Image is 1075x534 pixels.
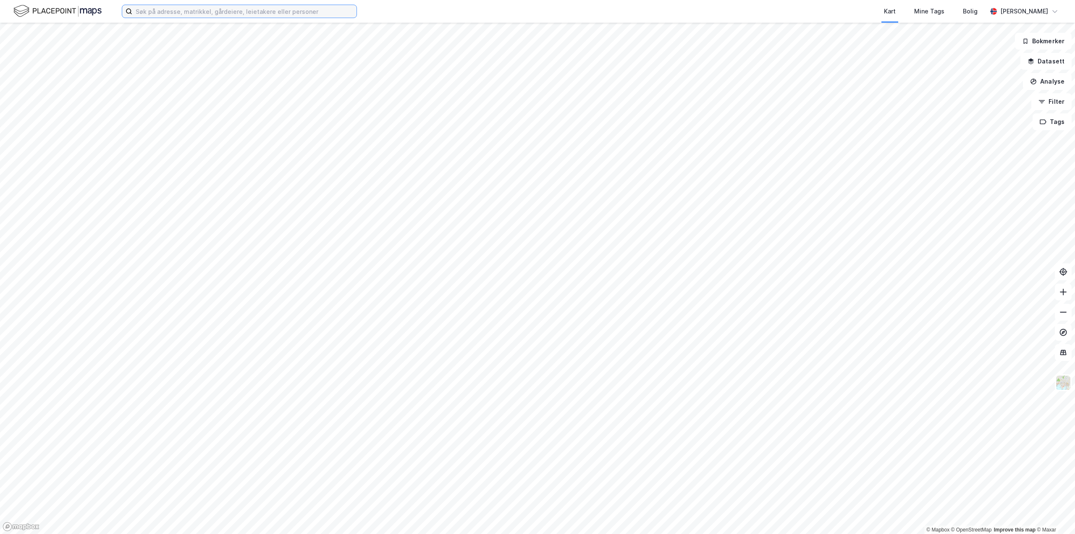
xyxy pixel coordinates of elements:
input: Søk på adresse, matrikkel, gårdeiere, leietakere eller personer [132,5,357,18]
a: Improve this map [994,527,1036,533]
iframe: Chat Widget [1033,494,1075,534]
div: Bolig [963,6,978,16]
img: Z [1055,375,1071,391]
a: OpenStreetMap [951,527,992,533]
button: Tags [1033,113,1072,130]
a: Mapbox homepage [3,522,39,531]
div: Kart [884,6,896,16]
button: Bokmerker [1015,33,1072,50]
a: Mapbox [926,527,949,533]
button: Analyse [1023,73,1072,90]
button: Filter [1031,93,1072,110]
button: Datasett [1020,53,1072,70]
div: Mine Tags [914,6,944,16]
div: Kontrollprogram for chat [1033,494,1075,534]
img: logo.f888ab2527a4732fd821a326f86c7f29.svg [13,4,102,18]
div: [PERSON_NAME] [1000,6,1048,16]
